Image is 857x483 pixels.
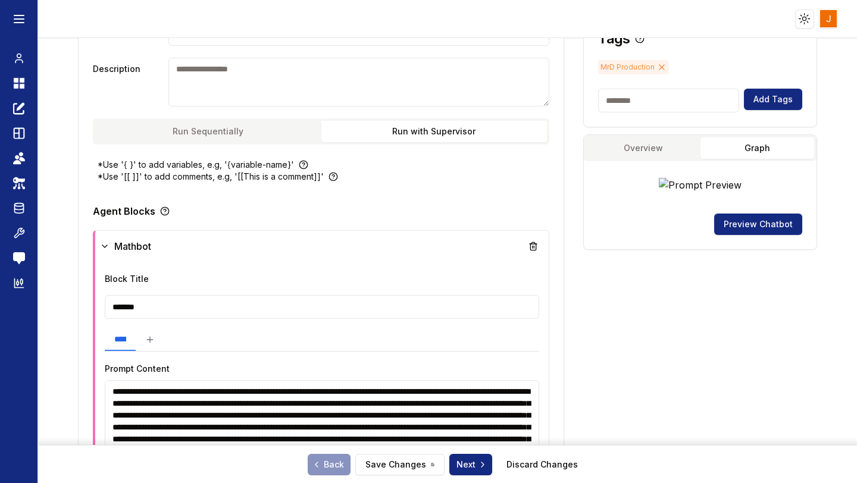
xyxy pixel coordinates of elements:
[98,171,324,183] p: *Use '[[ ]]' to add comments, e.g, '[[This is a comment]]'
[598,32,630,46] h3: Tags
[93,58,164,106] label: Description
[308,454,351,475] a: Back
[321,121,548,142] button: Run with Supervisor
[700,137,814,159] button: Graph
[744,89,802,110] button: Add Tags
[497,454,587,475] button: Discard Changes
[506,459,578,471] a: Discard Changes
[820,10,837,27] img: ACg8ocLn0HdG8OQKtxxsAaZE6qWdtt8gvzqePZPR29Bq4TgEr-DTug=s96-c
[355,454,445,475] button: Save Changes
[105,363,170,374] label: Prompt Content
[456,459,487,471] span: Next
[114,239,151,253] span: Mathbot
[586,137,700,159] button: Overview
[95,121,321,142] button: Run Sequentially
[598,60,669,74] span: MrD Production
[98,159,294,171] p: *Use '{ }' to add variables, e.g, '{variable-name}'
[105,274,149,284] label: Block Title
[93,206,155,216] p: Agent Blocks
[714,214,802,235] button: Preview Chatbot
[659,178,742,192] img: Prompt Preview
[13,252,25,264] img: feedback
[449,454,492,475] button: Next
